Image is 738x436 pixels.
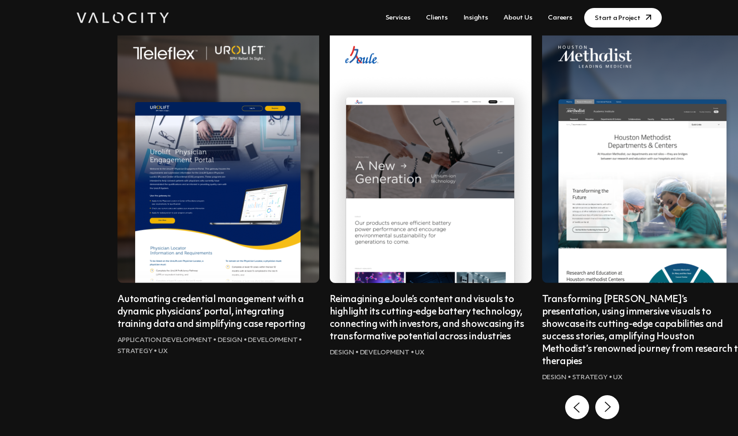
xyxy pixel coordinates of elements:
[248,337,303,344] span: Development
[158,348,167,355] span: UX
[218,337,248,344] span: Design
[542,374,572,381] span: Design
[117,294,319,331] h5: Automating credential management with a dynamic physicians’ portal, integrating training data and...
[572,374,613,381] span: Strategy
[77,12,169,23] img: Valocity Digital
[117,337,218,344] span: Application Development
[112,21,324,389] li: 3 of 7
[382,10,414,26] a: Services
[565,395,589,421] button: Previous slide
[584,8,661,27] a: Start a Project
[330,21,531,374] a: Reimagining eJoule’s content and visuals to highlight its cutting-edge battery technology, connec...
[460,10,492,26] a: Insights
[117,21,319,374] a: Automating credential management with a dynamic physicians’ portal, integrating training data and...
[422,10,451,26] a: Clients
[595,395,619,421] button: Next slide
[500,10,535,26] a: About Us
[415,350,424,356] span: UX
[324,21,537,389] li: 4 of 7
[330,350,360,356] span: Design
[360,350,415,356] span: Development
[544,10,575,26] a: Careers
[330,294,531,343] h5: Reimagining eJoule’s content and visuals to highlight its cutting-edge battery technology, connec...
[613,374,622,381] span: UX
[117,348,159,355] span: Strategy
